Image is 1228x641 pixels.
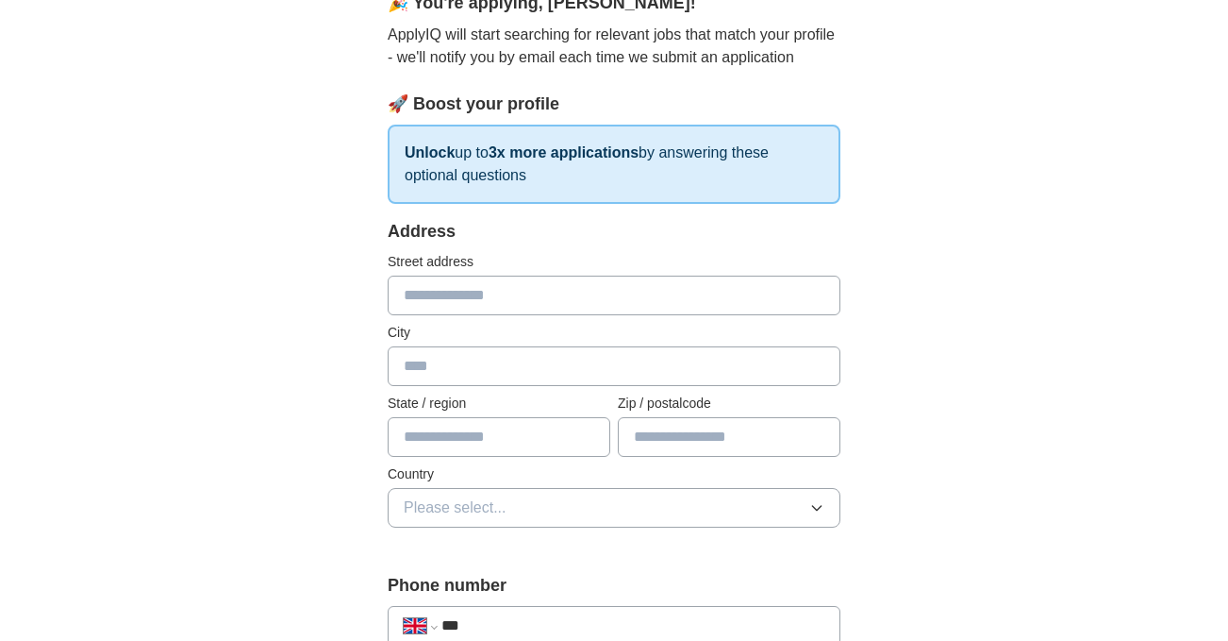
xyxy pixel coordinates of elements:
div: 🚀 Boost your profile [388,92,840,117]
p: up to by answering these optional questions [388,125,840,204]
label: Country [388,464,840,484]
button: Please select... [388,488,840,528]
label: City [388,323,840,343]
label: Street address [388,252,840,272]
strong: 3x more applications [489,144,639,160]
label: Zip / postalcode [618,394,840,413]
span: Please select... [404,497,506,519]
label: Phone number [388,573,840,599]
p: ApplyIQ will start searching for relevant jobs that match your profile - we'll notify you by emai... [388,24,840,69]
div: Address [388,219,840,245]
strong: Unlock [405,144,455,160]
label: State / region [388,394,610,413]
